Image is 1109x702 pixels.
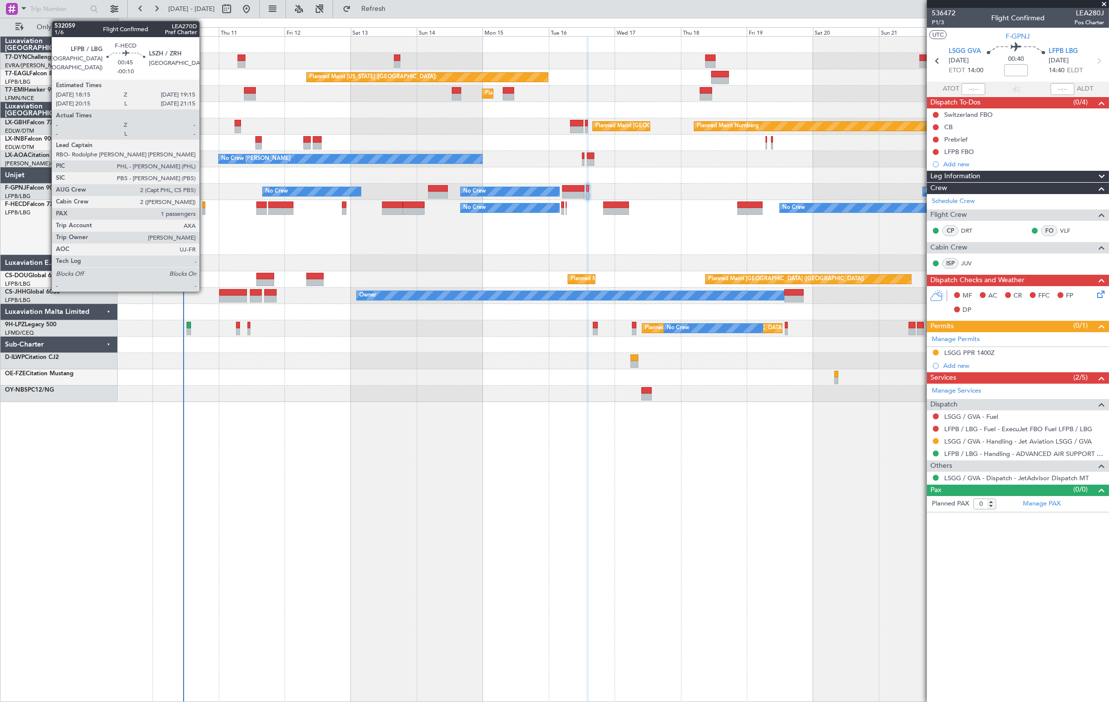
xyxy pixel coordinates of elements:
[1074,18,1104,27] span: Pos Charter
[5,54,27,60] span: T7-DYN
[949,66,965,76] span: ETOT
[1041,225,1058,236] div: FO
[967,66,983,76] span: 14:00
[5,152,76,158] a: LX-AOACitation Mustang
[1049,56,1069,66] span: [DATE]
[5,297,31,304] a: LFPB/LBG
[5,289,26,295] span: CS-JHH
[5,201,27,207] span: F-HECD
[991,13,1045,24] div: Flight Confirmed
[944,123,953,131] div: CB
[5,354,59,360] a: D-ILWPCitation CJ2
[949,47,981,56] span: LSGG GVA
[1049,66,1064,76] span: 14:40
[5,289,60,295] a: CS-JHHGlobal 6000
[944,148,974,156] div: LFPB FBO
[930,485,941,496] span: Pax
[219,27,285,36] div: Thu 11
[944,425,1092,433] a: LFPB / LBG - Fuel - ExecuJet FBO Fuel LFPB / LBG
[1006,31,1030,42] span: F-GPNJ
[1077,84,1093,94] span: ALDT
[5,160,63,167] a: [PERSON_NAME]/QSA
[1023,499,1061,509] a: Manage PAX
[549,27,615,36] div: Tue 16
[930,242,967,253] span: Cabin Crew
[930,97,980,108] span: Dispatch To-Dos
[747,27,813,36] div: Fri 19
[925,184,948,199] div: No Crew
[5,87,65,93] a: T7-EMIHawker 900XP
[5,185,26,191] span: F-GPNJ
[879,27,945,36] div: Sun 21
[930,372,956,384] span: Services
[351,27,417,36] div: Sat 13
[5,152,28,158] span: LX-AOA
[571,272,726,287] div: Planned Maint [GEOGRAPHIC_DATA] ([GEOGRAPHIC_DATA])
[5,193,31,200] a: LFPB/LBG
[943,361,1104,370] div: Add new
[942,258,959,269] div: ISP
[5,136,24,142] span: LX-INB
[353,5,394,12] span: Refresh
[930,209,967,221] span: Flight Crew
[5,371,26,377] span: OE-FZE
[5,87,24,93] span: T7-EMI
[5,136,83,142] a: LX-INBFalcon 900EX EASy II
[681,27,747,36] div: Thu 18
[1073,97,1088,107] span: (0/4)
[5,78,31,86] a: LFPB/LBG
[359,288,376,303] div: Owner
[152,27,218,36] div: Wed 10
[645,321,785,336] div: Planned [GEOGRAPHIC_DATA] ([GEOGRAPHIC_DATA])
[1073,372,1088,383] span: (2/5)
[930,275,1024,286] span: Dispatch Checks and Weather
[930,399,958,410] span: Dispatch
[5,185,64,191] a: F-GPNJFalcon 900EX
[5,354,25,360] span: D-ILWP
[930,171,980,182] span: Leg Information
[5,144,34,151] a: EDLW/DTM
[11,19,107,35] button: Only With Activity
[963,305,971,315] span: DP
[943,84,959,94] span: ATOT
[1049,47,1078,56] span: LFPB LBG
[5,322,56,328] a: 9H-LPZLegacy 500
[5,329,34,337] a: LFMD/CEQ
[1066,291,1073,301] span: FP
[949,56,969,66] span: [DATE]
[1060,226,1082,235] a: VLF
[5,273,62,279] a: CS-DOUGlobal 6500
[944,349,995,357] div: LSGG PPR 1400Z
[988,291,997,301] span: AC
[285,27,350,36] div: Fri 12
[782,201,805,215] div: No Crew
[26,24,104,31] span: Only With Activity
[944,110,993,119] div: Switzerland FBO
[932,335,980,345] a: Manage Permits
[932,18,956,27] span: P1/3
[1073,484,1088,495] span: (0/0)
[932,386,981,396] a: Manage Services
[5,71,29,77] span: T7-EAGL
[5,120,27,126] span: LX-GBH
[482,27,548,36] div: Mon 15
[120,20,137,28] div: [DATE]
[5,201,54,207] a: F-HECDFalcon 7X
[5,71,56,77] a: T7-EAGLFalcon 8X
[5,387,28,393] span: OY-NBS
[1008,54,1024,64] span: 00:40
[944,135,967,144] div: Prebrief
[1067,66,1083,76] span: ELDT
[417,27,482,36] div: Sun 14
[168,4,215,13] span: [DATE] - [DATE]
[943,160,1104,168] div: Add new
[265,184,288,199] div: No Crew
[813,27,879,36] div: Sat 20
[463,201,486,215] div: No Crew
[1038,291,1050,301] span: FFC
[5,273,28,279] span: CS-DOU
[30,1,87,16] input: Trip Number
[932,197,975,206] a: Schedule Crew
[962,83,985,95] input: --:--
[930,460,952,472] span: Others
